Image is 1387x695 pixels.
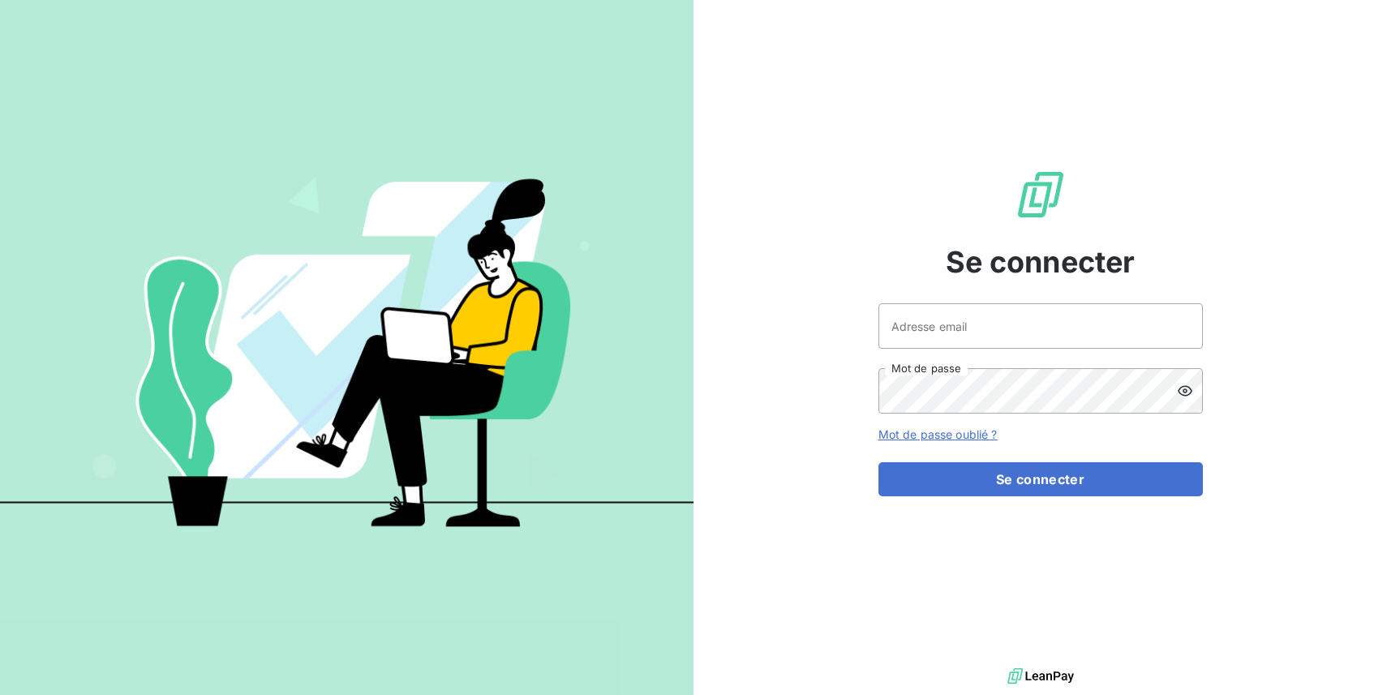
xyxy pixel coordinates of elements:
[878,303,1203,349] input: placeholder
[878,462,1203,496] button: Se connecter
[878,427,998,441] a: Mot de passe oublié ?
[1007,664,1074,689] img: logo
[946,240,1136,284] span: Se connecter
[1015,169,1067,221] img: Logo LeanPay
